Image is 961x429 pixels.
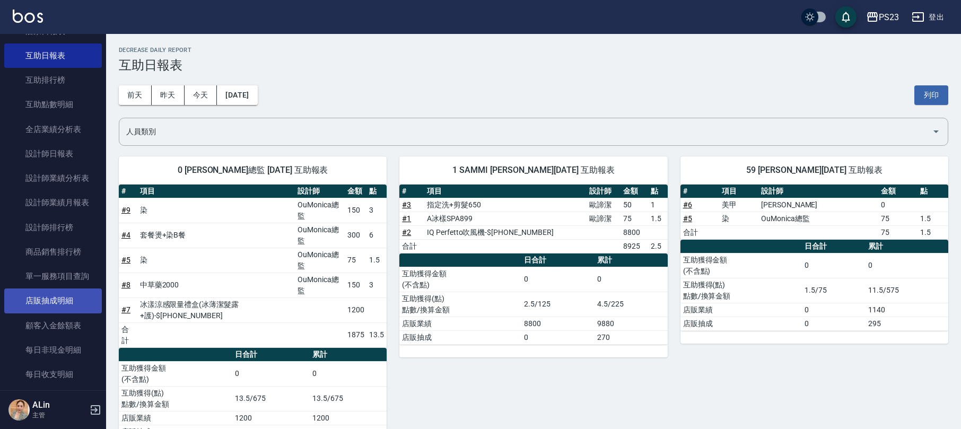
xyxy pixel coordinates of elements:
[121,231,130,239] a: #4
[119,58,948,73] h3: 互助日報表
[802,303,866,317] td: 0
[878,212,918,225] td: 75
[907,7,948,27] button: 登出
[648,185,668,198] th: 點
[13,10,43,23] img: Logo
[232,361,309,386] td: 0
[621,212,648,225] td: 75
[119,185,137,198] th: #
[4,142,102,166] a: 設計師日報表
[424,212,587,225] td: A冰樣SPA899
[758,198,878,212] td: [PERSON_NAME]
[680,240,948,331] table: a dense table
[4,92,102,117] a: 互助點數明細
[345,223,367,248] td: 300
[802,278,866,303] td: 1.5/75
[402,200,411,209] a: #3
[648,212,668,225] td: 1.5
[345,273,367,297] td: 150
[345,185,367,198] th: 金額
[119,322,137,347] td: 合計
[399,185,424,198] th: #
[683,214,692,223] a: #5
[683,200,692,209] a: #6
[4,387,102,411] a: 收支匯款表
[119,386,232,411] td: 互助獲得(點) 點數/換算金額
[521,267,595,292] td: 0
[928,123,945,140] button: Open
[232,348,309,362] th: 日合計
[424,185,587,198] th: 項目
[366,322,387,347] td: 13.5
[137,198,295,223] td: 染
[121,256,130,264] a: #5
[412,165,654,176] span: 1 SAMMI [PERSON_NAME][DATE] 互助報表
[521,292,595,317] td: 2.5/125
[879,11,899,24] div: PS23
[310,411,387,425] td: 1200
[137,297,295,322] td: 冰漾涼感限量禮盒(冰薄潔髮露+護)-$[PHONE_NUMBER]
[295,198,344,223] td: OuMonica總監
[399,253,667,345] table: a dense table
[310,386,387,411] td: 13.5/675
[693,165,936,176] span: 59 [PERSON_NAME][DATE] 互助報表
[521,317,595,330] td: 8800
[680,253,802,278] td: 互助獲得金額 (不含點)
[862,6,903,28] button: PS23
[399,317,521,330] td: 店販業績
[345,297,367,322] td: 1200
[680,185,720,198] th: #
[152,85,185,105] button: 昨天
[399,330,521,344] td: 店販抽成
[4,288,102,313] a: 店販抽成明細
[137,223,295,248] td: 套餐燙+染B餐
[4,264,102,288] a: 單一服務項目查詢
[4,362,102,387] a: 每日收支明細
[918,185,948,198] th: 點
[4,43,102,68] a: 互助日報表
[121,281,130,289] a: #8
[119,185,387,348] table: a dense table
[119,361,232,386] td: 互助獲得金額 (不含點)
[4,117,102,142] a: 全店業績分析表
[310,348,387,362] th: 累計
[399,267,521,292] td: 互助獲得金額 (不含點)
[32,400,86,410] h5: ALin
[621,225,648,239] td: 8800
[4,68,102,92] a: 互助排行榜
[878,225,918,239] td: 75
[4,166,102,190] a: 設計師業績分析表
[366,185,387,198] th: 點
[402,214,411,223] a: #1
[119,85,152,105] button: 前天
[232,411,309,425] td: 1200
[366,223,387,248] td: 6
[345,198,367,223] td: 150
[621,239,648,253] td: 8925
[399,239,424,253] td: 合計
[137,248,295,273] td: 染
[595,330,668,344] td: 270
[119,47,948,54] h2: Decrease Daily Report
[366,198,387,223] td: 3
[399,185,667,253] table: a dense table
[914,85,948,105] button: 列印
[124,122,928,141] input: 人員名稱
[366,273,387,297] td: 3
[424,198,587,212] td: 指定洗+剪髮650
[648,239,668,253] td: 2.5
[217,85,257,105] button: [DATE]
[399,292,521,317] td: 互助獲得(點) 點數/換算金額
[402,228,411,237] a: #2
[835,6,857,28] button: save
[595,292,668,317] td: 4.5/225
[232,386,309,411] td: 13.5/675
[621,198,648,212] td: 50
[137,273,295,297] td: 中草藥2000
[878,198,918,212] td: 0
[366,248,387,273] td: 1.5
[866,278,948,303] td: 11.5/575
[295,185,344,198] th: 設計師
[587,185,621,198] th: 設計師
[680,278,802,303] td: 互助獲得(點) 點數/換算金額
